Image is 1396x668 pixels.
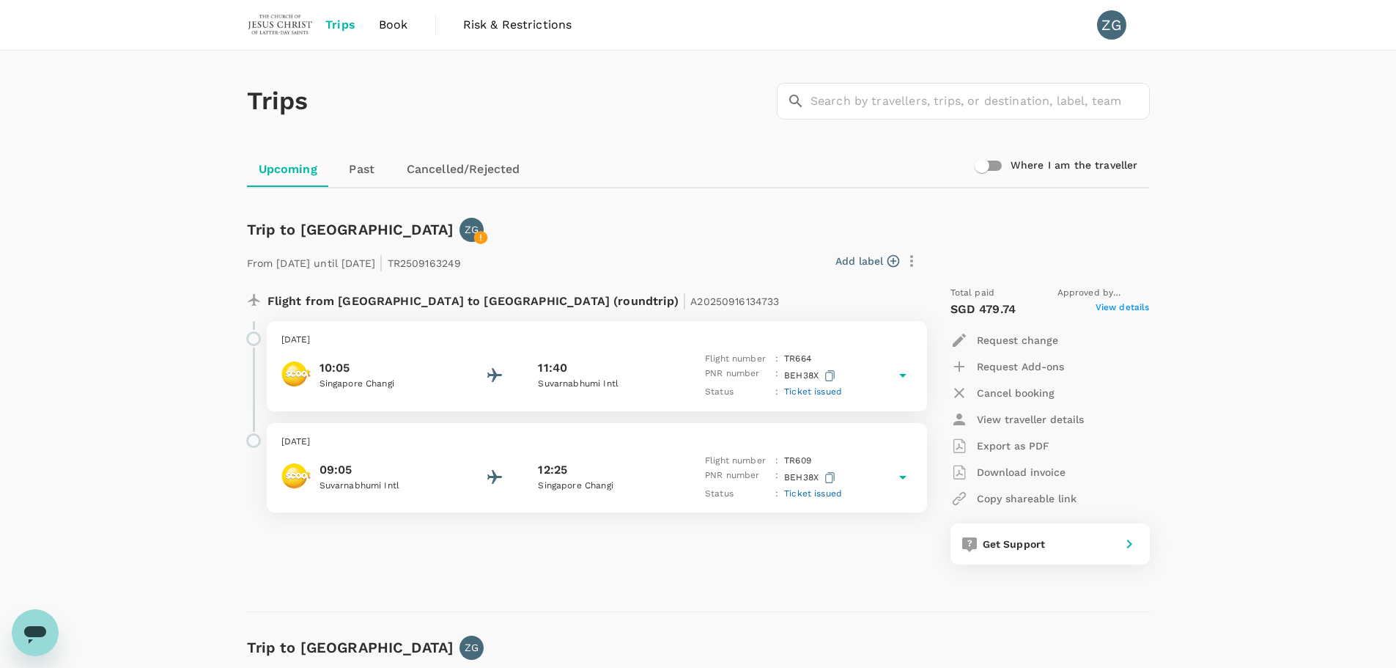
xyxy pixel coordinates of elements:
span: View details [1096,301,1150,318]
a: Past [329,152,395,187]
p: TR 609 [784,454,811,469]
p: PNR number [705,367,769,385]
p: ZG [465,640,479,655]
button: Cancel booking [950,380,1055,406]
span: | [682,290,687,311]
a: Cancelled/Rejected [395,152,532,187]
p: BEH38X [784,367,838,385]
p: BEH38X [784,469,838,487]
img: The Malaysian Church of Jesus Christ of Latter-day Saints [247,9,314,41]
img: Scoot [281,461,311,491]
p: Request Add-ons [977,359,1064,374]
button: Download invoice [950,459,1066,485]
span: Ticket issued [784,386,842,397]
span: A20250916134733 [690,296,779,307]
h6: Trip to [GEOGRAPHIC_DATA] [247,218,454,241]
p: : [775,385,778,400]
span: Book [379,16,408,34]
p: Flight from [GEOGRAPHIC_DATA] to [GEOGRAPHIC_DATA] (roundtrip) [267,286,780,312]
p: Request change [977,333,1058,348]
button: Request Add-ons [950,353,1064,380]
span: Ticket issued [784,488,842,499]
p: 12:25 [538,461,567,479]
iframe: Button to launch messaging window [12,609,59,656]
p: Cancel booking [977,386,1055,400]
span: Risk & Restrictions [463,16,572,34]
h6: Trip to [GEOGRAPHIC_DATA] [247,636,454,659]
p: [DATE] [281,333,912,348]
p: : [775,367,778,385]
button: Copy shareable link [950,485,1076,512]
div: ZG [1097,10,1126,40]
p: [DATE] [281,435,912,449]
p: From [DATE] until [DATE] TR2509163249 [247,248,462,274]
button: Request change [950,327,1058,353]
a: Upcoming [247,152,329,187]
input: Search by travellers, trips, or destination, label, team [810,83,1150,120]
span: | [379,252,383,273]
p: : [775,487,778,502]
p: : [775,454,778,469]
p: TR 664 [784,352,811,367]
p: View traveller details [977,412,1084,427]
p: : [775,469,778,487]
h6: Where I am the traveller [1011,158,1138,174]
button: Add label [835,254,899,268]
button: Export as PDF [950,433,1049,459]
h1: Trips [247,51,309,152]
span: Trips [325,16,355,34]
p: Suvarnabhumi Intl [538,377,670,392]
p: : [775,352,778,367]
span: Total paid [950,286,995,301]
p: 11:40 [538,359,567,377]
p: SGD 479.74 [950,301,1016,318]
p: Copy shareable link [977,491,1076,506]
p: Download invoice [977,465,1066,480]
p: Flight number [705,454,769,469]
p: Singapore Changi [538,479,670,493]
p: Suvarnabhumi Intl [320,479,451,493]
p: Singapore Changi [320,377,451,392]
p: 09:05 [320,461,451,479]
p: PNR number [705,469,769,487]
span: Approved by [1057,286,1150,301]
p: Status [705,487,769,502]
p: Status [705,385,769,400]
p: Flight number [705,352,769,367]
p: ZG [465,222,479,237]
span: Get Support [983,538,1046,550]
p: Export as PDF [977,438,1049,453]
p: 10:05 [320,359,451,377]
button: View traveller details [950,406,1084,433]
img: Scoot [281,359,311,389]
